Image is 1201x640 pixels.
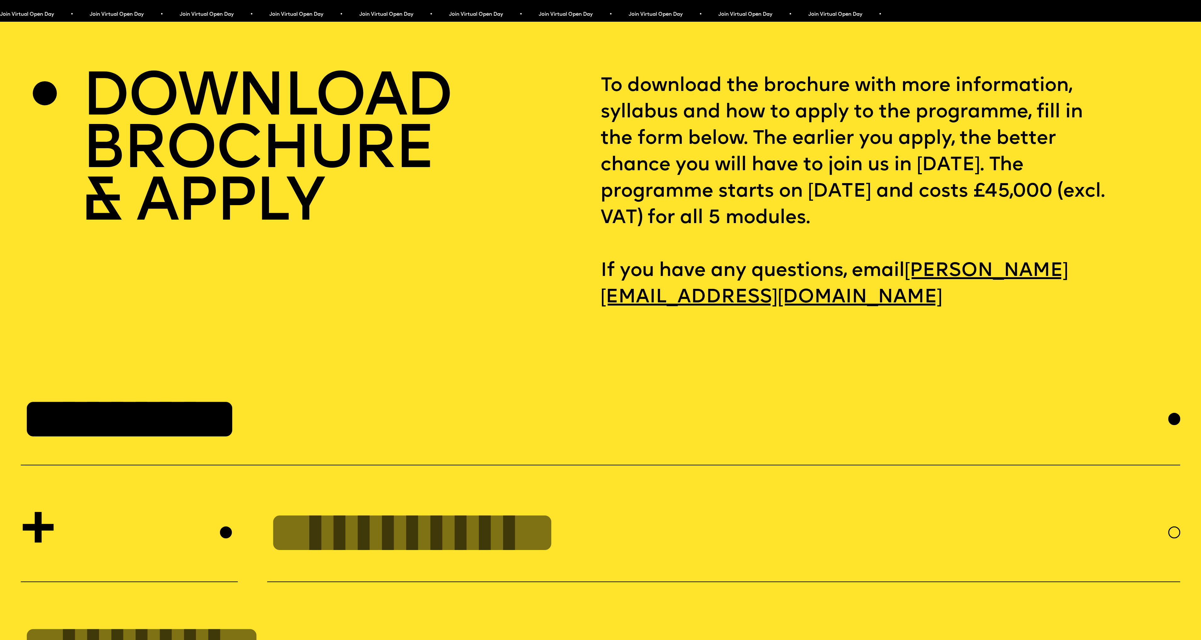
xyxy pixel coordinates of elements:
[699,12,702,17] span: •
[601,253,1069,315] a: [PERSON_NAME][EMAIL_ADDRESS][DOMAIN_NAME]
[70,12,73,17] span: •
[601,73,1180,311] p: To download the brochure with more information, syllabus and how to apply to the programme, fill ...
[879,12,882,17] span: •
[609,12,612,17] span: •
[519,12,522,17] span: •
[430,12,433,17] span: •
[789,12,792,17] span: •
[82,73,451,231] h2: DOWNLOAD BROCHURE & APPLY
[449,12,898,17] span: Join Virtual Open Day Join Virtual Open Day Join Virtual Open Day Join Virtual Open Day Join Virt...
[340,12,343,17] span: •
[250,12,253,17] span: •
[160,12,163,17] span: •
